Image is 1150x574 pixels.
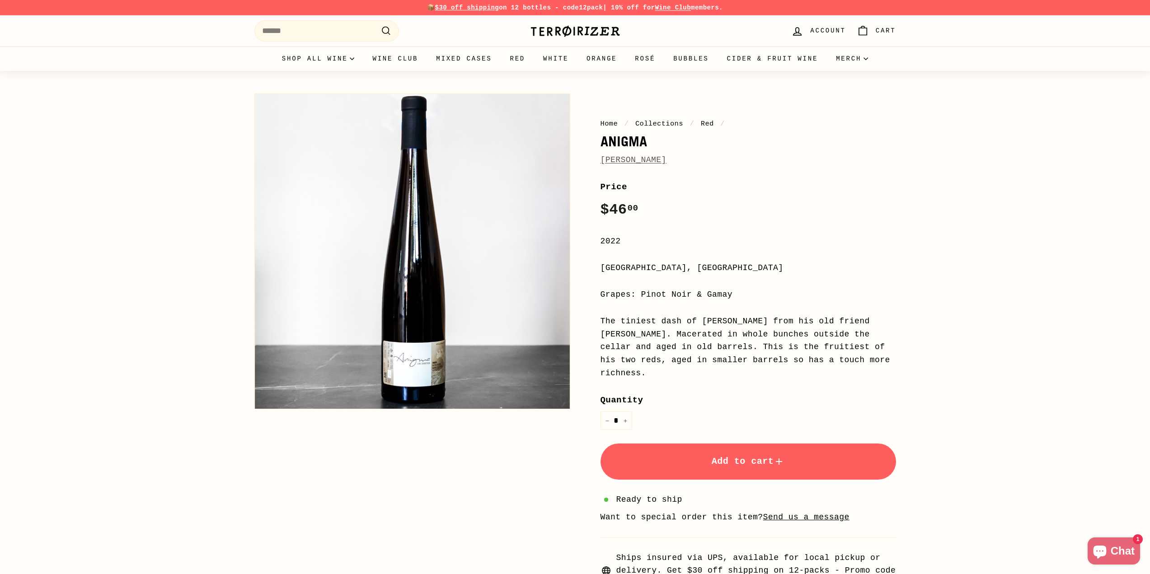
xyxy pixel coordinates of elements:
[534,47,577,71] a: White
[601,288,896,301] div: Grapes: Pinot Noir & Gamay
[601,201,638,218] span: $46
[579,4,603,11] strong: 12pack
[601,180,896,194] label: Price
[363,47,427,71] a: Wine Club
[601,261,896,275] div: [GEOGRAPHIC_DATA], [GEOGRAPHIC_DATA]
[718,120,727,128] span: /
[688,120,697,128] span: /
[601,393,896,407] label: Quantity
[601,315,896,380] div: The tiniest dash of [PERSON_NAME] from his old friend [PERSON_NAME]. Macerated in whole bunches o...
[626,47,664,71] a: Rosé
[601,118,896,129] nav: breadcrumbs
[627,203,638,213] sup: 00
[763,513,850,522] a: Send us a message
[619,411,632,430] button: Increase item quantity by one
[601,155,667,164] a: [PERSON_NAME]
[810,26,845,36] span: Account
[601,411,614,430] button: Reduce item quantity by one
[427,47,501,71] a: Mixed Cases
[655,4,691,11] a: Wine Club
[601,443,896,480] button: Add to cart
[601,134,896,149] h1: Anigma
[601,511,896,524] li: Want to special order this item?
[1085,537,1143,567] inbox-online-store-chat: Shopify online store chat
[601,120,618,128] a: Home
[876,26,896,36] span: Cart
[635,120,683,128] a: Collections
[254,3,896,13] p: 📦 on 12 bottles - code | 10% off for members.
[601,411,632,430] input: quantity
[851,18,901,44] a: Cart
[718,47,827,71] a: Cider & Fruit Wine
[701,120,714,128] a: Red
[786,18,851,44] a: Account
[616,493,682,506] span: Ready to ship
[577,47,626,71] a: Orange
[501,47,534,71] a: Red
[273,47,364,71] summary: Shop all wine
[601,235,896,248] div: 2022
[236,47,914,71] div: Primary
[827,47,877,71] summary: Merch
[435,4,499,11] span: $30 off shipping
[664,47,718,71] a: Bubbles
[622,120,631,128] span: /
[712,456,785,467] span: Add to cart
